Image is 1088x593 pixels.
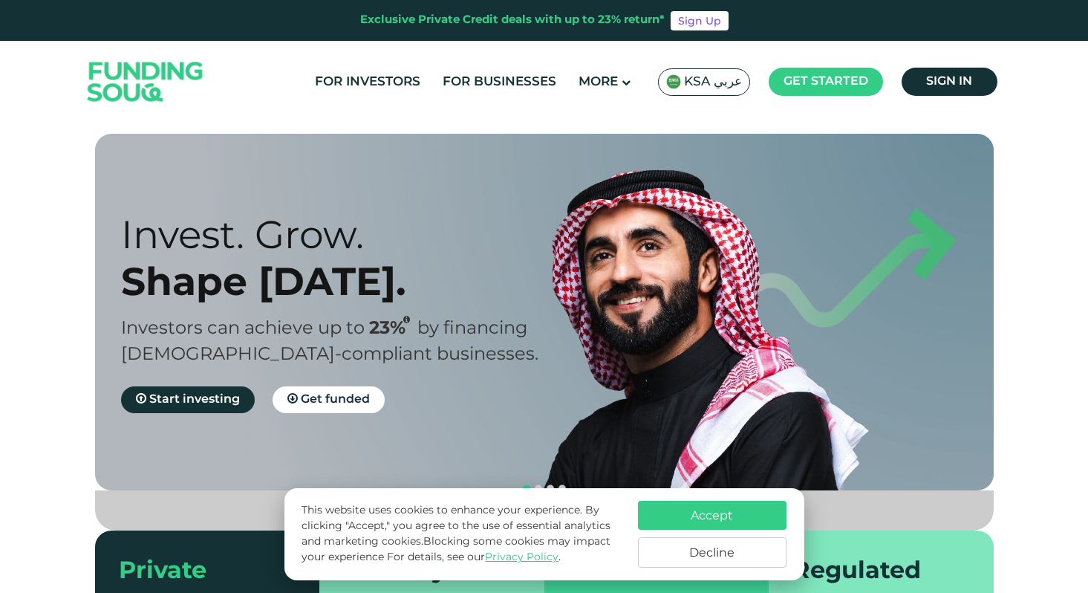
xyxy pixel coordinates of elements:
[666,74,681,89] img: SA Flag
[149,394,240,405] span: Start investing
[671,11,729,30] a: Sign Up
[403,316,410,324] i: 23% IRR (expected) ~ 15% Net yield (expected)
[638,501,786,530] button: Accept
[311,70,424,94] a: For Investors
[485,552,558,563] a: Privacy Policy
[302,503,622,566] p: This website uses cookies to enhance your experience. By clicking "Accept," you agree to the use ...
[521,483,532,495] button: navigation
[73,45,218,120] img: Logo
[579,76,618,88] span: More
[121,211,570,258] div: Invest. Grow.
[684,74,742,91] span: KSA عربي
[544,483,556,495] button: navigation
[301,394,370,405] span: Get funded
[556,483,568,495] button: navigation
[387,552,561,563] span: For details, see our .
[439,70,560,94] a: For Businesses
[902,68,997,96] a: Sign in
[360,12,665,29] div: Exclusive Private Credit deals with up to 23% return*
[784,76,868,87] span: Get started
[369,320,417,337] span: 23%
[121,320,365,337] span: Investors can achieve up to
[121,258,570,305] div: Shape [DATE].
[121,386,255,413] a: Start investing
[532,483,544,495] button: navigation
[926,76,972,87] span: Sign in
[638,537,786,568] button: Decline
[302,537,610,563] span: Blocking some cookies may impact your experience
[273,386,385,413] a: Get funded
